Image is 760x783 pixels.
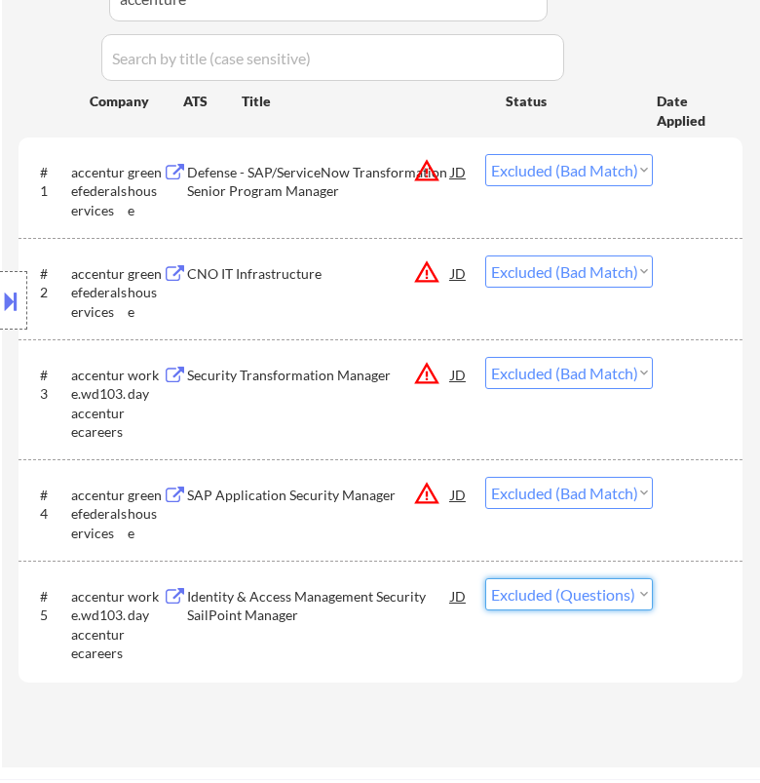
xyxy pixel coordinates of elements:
div: Date Applied [657,92,719,130]
button: warning_amber [413,480,440,507]
input: Search by title (case sensitive) [101,34,564,81]
div: workday [128,587,163,625]
div: JD [449,154,467,189]
div: #4 [40,486,56,524]
div: ATS [183,92,242,111]
div: JD [449,578,467,613]
div: Title [242,92,487,111]
div: SAP Application Security Manager [187,486,450,505]
div: #5 [40,587,56,625]
div: Status [506,83,628,118]
div: Identity & Access Management Security SailPoint Manager [187,587,450,625]
div: accenture.wd103.accenturecareers [71,587,128,663]
div: JD [449,477,467,512]
button: warning_amber [413,258,440,286]
div: JD [449,255,467,291]
div: Company [90,92,183,111]
button: warning_amber [413,157,440,184]
div: JD [449,357,467,392]
div: accenturefederalservices [71,486,128,543]
button: warning_amber [413,360,440,387]
div: greenhouse [128,486,163,543]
